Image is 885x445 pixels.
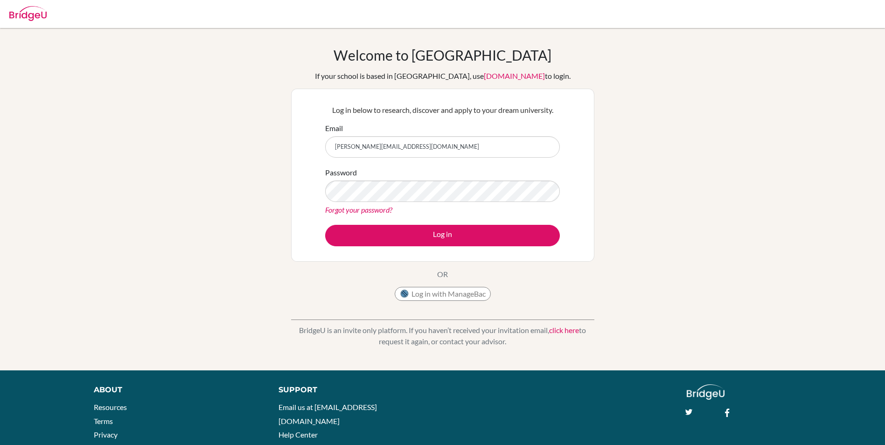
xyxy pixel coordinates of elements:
label: Password [325,167,357,178]
p: BridgeU is an invite only platform. If you haven’t received your invitation email, to request it ... [291,325,594,347]
a: Email us at [EMAIL_ADDRESS][DOMAIN_NAME] [279,403,377,425]
button: Log in [325,225,560,246]
a: click here [549,326,579,334]
label: Email [325,123,343,134]
p: Log in below to research, discover and apply to your dream university. [325,104,560,116]
a: Resources [94,403,127,411]
div: If your school is based in [GEOGRAPHIC_DATA], use to login. [315,70,571,82]
a: Privacy [94,430,118,439]
a: [DOMAIN_NAME] [484,71,545,80]
img: logo_white@2x-f4f0deed5e89b7ecb1c2cc34c3e3d731f90f0f143d5ea2071677605dd97b5244.png [687,384,725,400]
button: Log in with ManageBac [395,287,491,301]
a: Help Center [279,430,318,439]
p: OR [437,269,448,280]
div: About [94,384,258,396]
div: Support [279,384,432,396]
a: Terms [94,417,113,425]
h1: Welcome to [GEOGRAPHIC_DATA] [334,47,551,63]
a: Forgot your password? [325,205,392,214]
img: Bridge-U [9,6,47,21]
